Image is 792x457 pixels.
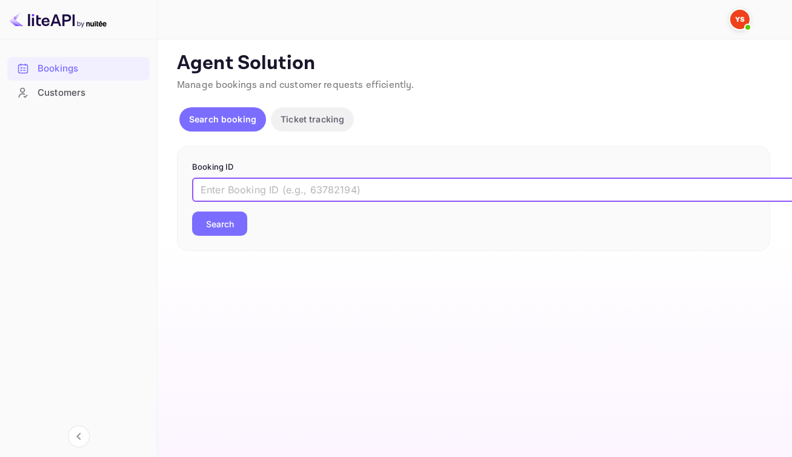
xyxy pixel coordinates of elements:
[192,161,755,173] p: Booking ID
[730,10,750,29] img: Yandex Support
[177,52,770,76] p: Agent Solution
[177,79,414,92] span: Manage bookings and customer requests efficiently.
[192,212,247,236] button: Search
[281,113,344,125] p: Ticket tracking
[68,425,90,447] button: Collapse navigation
[38,86,144,100] div: Customers
[7,81,150,104] a: Customers
[189,113,256,125] p: Search booking
[7,57,150,79] a: Bookings
[10,10,107,29] img: LiteAPI logo
[7,81,150,105] div: Customers
[38,62,144,76] div: Bookings
[7,57,150,81] div: Bookings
